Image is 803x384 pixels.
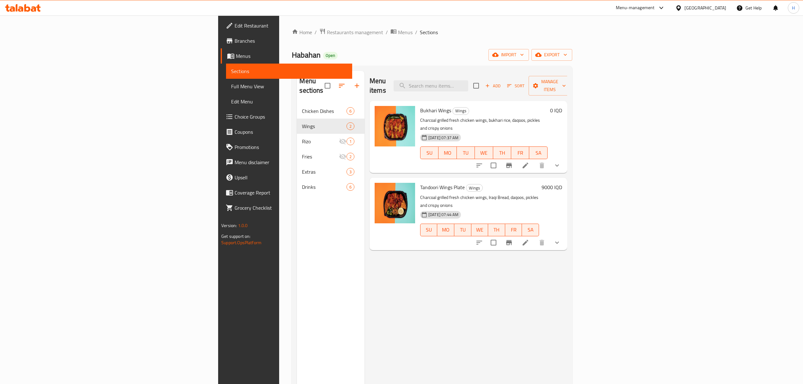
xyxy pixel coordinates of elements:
a: Sections [226,64,352,79]
span: 2 [347,123,354,129]
span: Upsell [235,174,347,181]
li: / [415,28,417,36]
button: Add [483,81,503,91]
span: Select section [469,79,483,92]
div: [GEOGRAPHIC_DATA] [684,4,726,11]
span: Add [484,82,501,90]
button: TH [488,224,505,236]
span: SA [532,148,545,158]
span: Version: [221,221,237,230]
span: TH [491,225,503,234]
a: Edit Menu [226,94,352,109]
span: MO [441,148,454,158]
button: TH [493,146,511,159]
span: Promotions [235,143,347,151]
a: Full Menu View [226,79,352,94]
button: TU [457,146,475,159]
span: Fries [302,153,339,160]
button: export [531,49,572,61]
p: Charcoal grilled fresh chicken wings, Iraqi Bread, daqoos, pickles and crispy onions [420,194,539,209]
svg: Inactive section [339,138,346,145]
button: SU [420,146,438,159]
span: Restaurants management [327,28,383,36]
h6: 0 IQD [550,106,562,115]
button: sort-choices [472,158,487,173]
span: FR [514,148,527,158]
span: FR [508,225,520,234]
button: SU [420,224,437,236]
span: Menu disclaimer [235,158,347,166]
div: Chicken Dishes [302,107,346,115]
nav: breadcrumb [292,28,572,36]
a: Edit Restaurant [221,18,352,33]
div: Extras3 [297,164,365,179]
span: TH [496,148,509,158]
span: Sort [507,82,524,90]
span: Manage items [534,78,566,94]
span: 2 [347,154,354,160]
span: Rizo [302,138,339,145]
div: items [346,183,354,191]
span: Wings [453,107,469,115]
div: items [346,168,354,176]
span: TU [459,148,472,158]
span: 1.0.0 [238,221,248,230]
span: 1 [347,139,354,145]
div: Fries2 [297,149,365,164]
div: items [346,153,354,160]
button: delete [534,235,549,250]
span: [DATE] 07:44 AM [426,212,461,218]
button: import [488,49,529,61]
div: items [346,138,354,145]
button: SA [522,224,539,236]
a: Choice Groups [221,109,352,124]
button: MO [438,146,457,159]
input: search [394,80,468,91]
a: Coupons [221,124,352,139]
span: 6 [347,108,354,114]
span: Edit Menu [231,98,347,105]
span: Wings [302,122,346,130]
span: export [536,51,567,59]
div: Chicken Dishes6 [297,103,365,119]
svg: Show Choices [553,239,561,246]
span: TU [457,225,469,234]
a: Branches [221,33,352,48]
span: Grocery Checklist [235,204,347,212]
div: Rizo1 [297,134,365,149]
button: Add section [349,78,365,93]
div: items [346,107,354,115]
span: Sections [231,67,347,75]
div: Wings2 [297,119,365,134]
button: delete [534,158,549,173]
button: WE [471,224,488,236]
span: Full Menu View [231,83,347,90]
span: Edit Restaurant [235,22,347,29]
button: MO [437,224,454,236]
span: Sections [420,28,438,36]
span: SU [423,225,435,234]
span: Sort sections [334,78,349,93]
button: FR [505,224,522,236]
button: Branch-specific-item [501,158,517,173]
h6: 9000 IQD [542,183,562,192]
span: Coverage Report [235,189,347,196]
span: Sort items [503,81,529,91]
span: Select to update [487,159,500,172]
a: Support.OpsPlatform [221,238,261,247]
img: Tandoori Wings Plate [375,183,415,223]
span: 6 [347,184,354,190]
span: Coupons [235,128,347,136]
span: Select all sections [321,79,334,92]
span: Extras [302,168,346,176]
div: Drinks6 [297,179,365,195]
a: Upsell [221,170,352,185]
button: Sort [506,81,526,91]
a: Coverage Report [221,185,352,200]
span: Wings [466,184,482,192]
span: SA [524,225,536,234]
div: items [346,122,354,130]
